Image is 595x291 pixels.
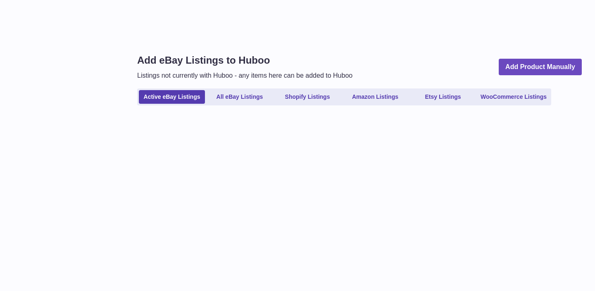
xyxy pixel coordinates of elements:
a: All eBay Listings [207,90,273,104]
a: Add Product Manually [499,59,582,76]
a: Active eBay Listings [139,90,205,104]
a: WooCommerce Listings [478,90,550,104]
p: Listings not currently with Huboo - any items here can be added to Huboo [137,71,352,80]
h1: Add eBay Listings to Huboo [137,54,352,67]
a: Amazon Listings [342,90,408,104]
a: Shopify Listings [274,90,340,104]
a: Etsy Listings [410,90,476,104]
